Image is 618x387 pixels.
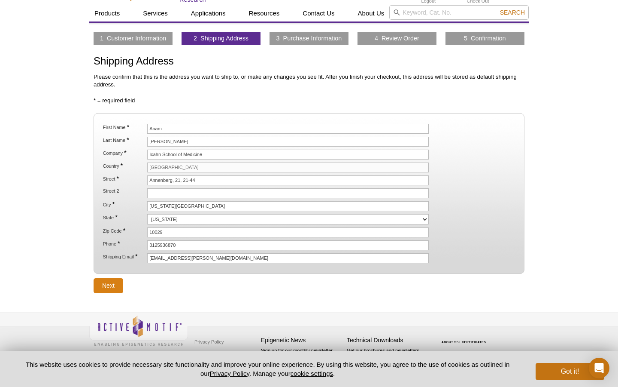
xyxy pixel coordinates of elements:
[347,337,428,344] h4: Technical Downloads
[297,5,339,21] a: Contact Us
[347,347,428,369] p: Get our brochures and newsletters, or request them by mail.
[102,137,146,143] label: Last Name
[291,370,333,377] button: cookie settings
[89,5,125,21] a: Products
[138,5,173,21] a: Services
[100,34,166,42] a: 1 Customer Information
[102,201,146,208] label: City
[375,34,419,42] a: 4 Review Order
[102,163,146,169] label: Country
[186,5,231,21] a: Applications
[464,34,506,42] a: 5 Confirmation
[102,175,146,182] label: Street
[102,227,146,234] label: Zip Code
[102,150,146,156] label: Company
[94,97,524,104] p: * = required field
[244,5,285,21] a: Resources
[536,363,604,380] button: Got it!
[589,358,609,378] div: Open Intercom Messenger
[102,188,146,194] label: Street 2
[192,348,237,361] a: Terms & Conditions
[102,240,146,247] label: Phone
[94,73,524,89] p: Please confirm that this is the address you want to ship to, or make any changes you see fit. Aft...
[497,9,527,16] button: Search
[102,124,146,130] label: First Name
[276,34,342,42] a: 3 Purchase Information
[194,34,248,42] a: 2 Shipping Address
[353,5,390,21] a: About Us
[102,214,146,221] label: State
[500,9,525,16] span: Search
[210,370,249,377] a: Privacy Policy
[261,337,342,344] h4: Epigenetic News
[102,253,146,260] label: Shipping Email
[192,335,226,348] a: Privacy Policy
[14,360,521,378] p: This website uses cookies to provide necessary site functionality and improve your online experie...
[89,313,188,348] img: Active Motif,
[94,278,123,293] input: Next
[389,5,529,20] input: Keyword, Cat. No.
[433,328,497,347] table: Click to Verify - This site chose Symantec SSL for secure e-commerce and confidential communicati...
[94,55,524,68] h1: Shipping Address
[261,347,342,376] p: Sign up for our monthly newsletter highlighting recent publications in the field of epigenetics.
[442,341,486,344] a: ABOUT SSL CERTIFICATES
